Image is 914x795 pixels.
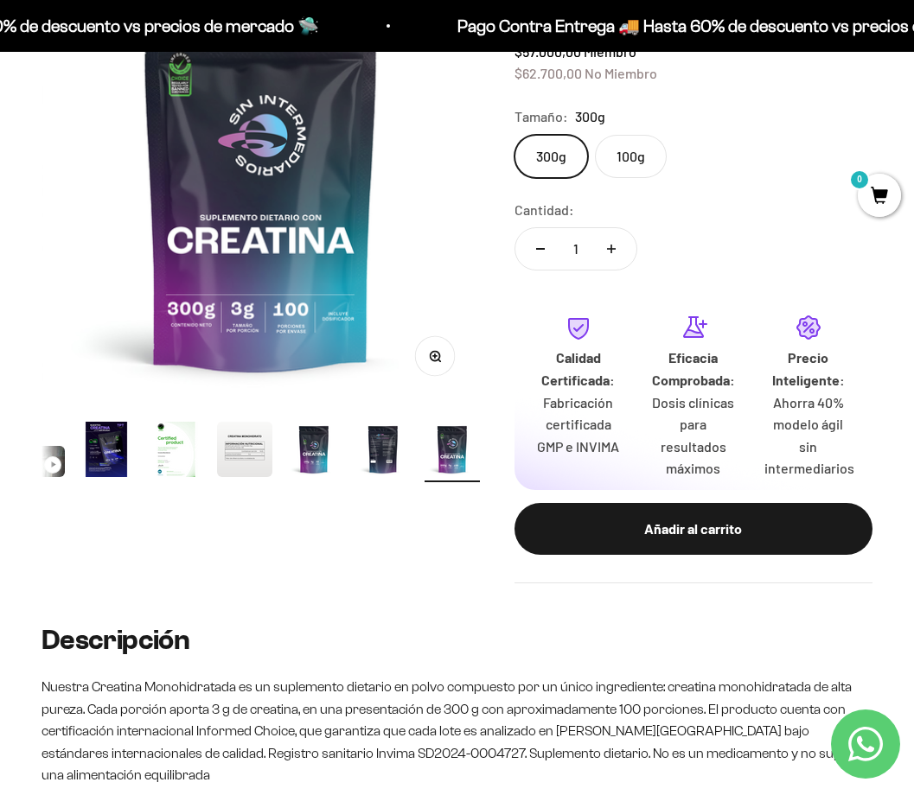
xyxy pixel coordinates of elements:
p: Nuestra Creatina Monohidratada es un suplemento dietario en polvo compuesto por un único ingredie... [42,676,872,786]
button: Ir al artículo 9 [425,422,480,482]
div: Un aval de expertos o estudios clínicos en la página. [21,82,358,129]
img: Creatina Monohidrato [355,422,411,477]
p: Fabricación certificada GMP e INVIMA [535,391,623,458]
div: Un mensaje de garantía de satisfacción visible. [21,168,358,198]
span: Miembro [584,43,636,60]
img: Creatina Monohidrato [79,422,134,477]
button: Ir al artículo 4 [79,422,134,482]
span: $62.700,00 [515,65,582,81]
img: Creatina Monohidrato [286,422,342,477]
button: Ir al artículo 6 [217,422,272,482]
button: Ir al artículo 8 [355,422,411,482]
span: 300g [575,105,605,128]
legend: Tamaño: [515,105,568,128]
img: Creatina Monohidrato [217,422,272,477]
button: Reducir cantidad [515,228,566,270]
button: Ir al artículo 5 [148,422,203,482]
a: 0 [858,188,901,207]
p: Ahorra 40% modelo ágil sin intermediarios [764,391,852,480]
span: No Miembro [585,65,657,81]
p: Dosis clínicas para resultados máximos [649,391,737,480]
button: Enviar [281,258,358,287]
button: Ir al artículo 7 [286,422,342,482]
img: Creatina Monohidrato [425,422,480,477]
label: Cantidad: [515,199,574,221]
span: $57.000,00 [515,43,581,60]
h2: Descripción [42,625,872,655]
strong: Calidad Certificada: [541,349,615,388]
img: Creatina Monohidrato [148,422,203,477]
strong: Precio Inteligente: [772,349,845,388]
button: Aumentar cantidad [586,228,636,270]
div: La confirmación de la pureza de los ingredientes. [21,202,358,249]
mark: 0 [849,169,870,190]
div: Añadir al carrito [549,518,838,540]
button: Añadir al carrito [515,503,872,555]
p: ¿Qué te daría la seguridad final para añadir este producto a tu carrito? [21,28,358,67]
span: Enviar [283,258,356,287]
strong: Eficacia Comprobada: [652,349,735,388]
div: Más detalles sobre la fecha exacta de entrega. [21,133,358,163]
